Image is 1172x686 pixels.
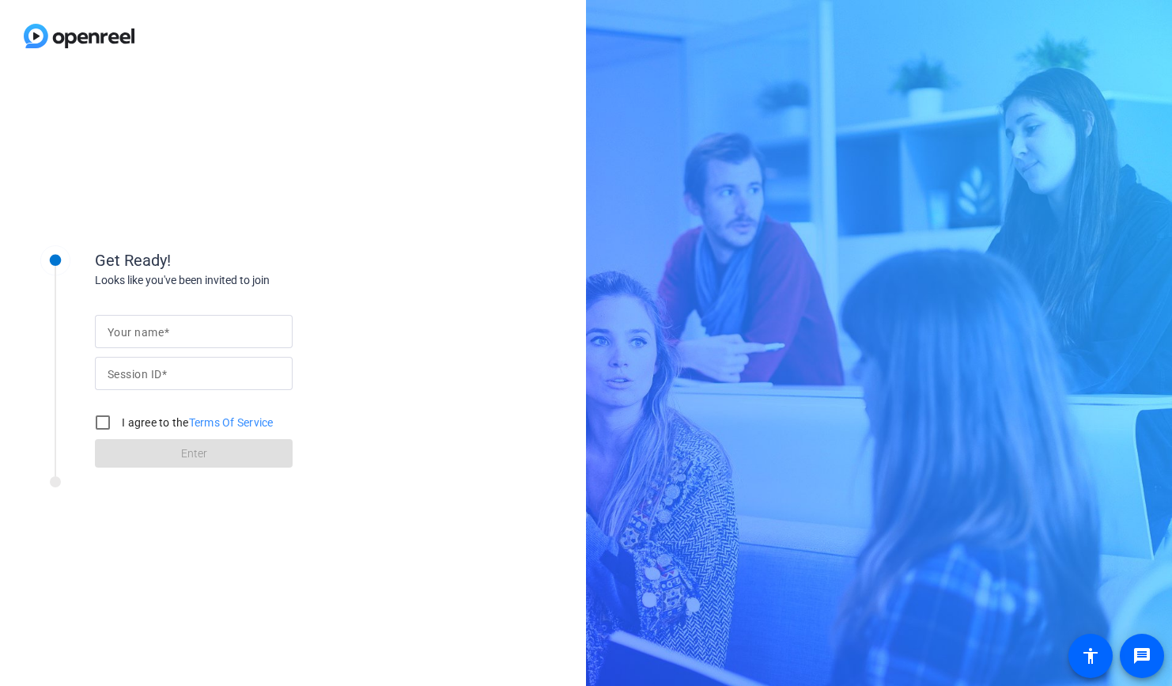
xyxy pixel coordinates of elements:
[108,368,161,381] mat-label: Session ID
[189,416,274,429] a: Terms Of Service
[95,248,411,272] div: Get Ready!
[1132,646,1151,665] mat-icon: message
[119,415,274,430] label: I agree to the
[108,326,164,339] mat-label: Your name
[95,272,411,289] div: Looks like you've been invited to join
[1081,646,1100,665] mat-icon: accessibility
